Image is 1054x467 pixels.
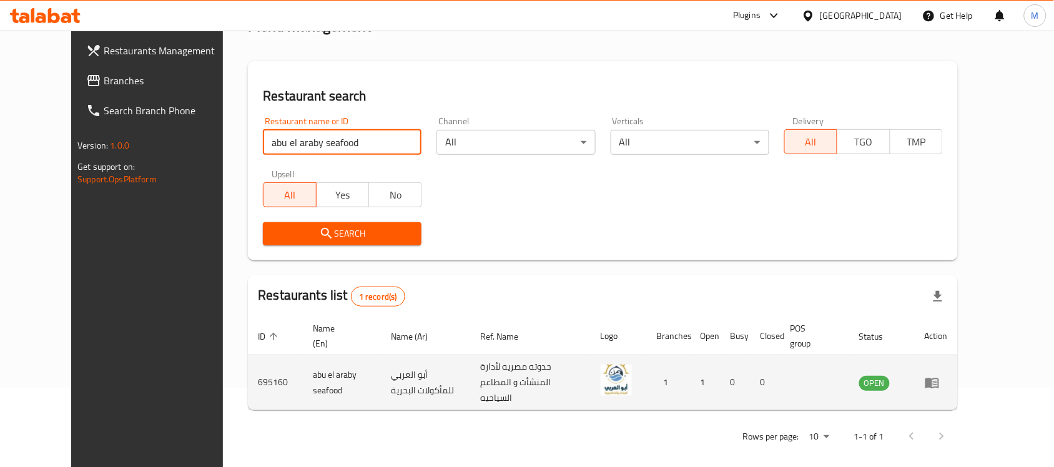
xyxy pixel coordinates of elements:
span: OPEN [859,376,890,390]
th: Branches [647,317,691,355]
span: TGO [842,133,885,151]
span: Name (Ar) [391,329,444,344]
p: 1-1 of 1 [854,429,884,445]
span: ID [258,329,282,344]
div: OPEN [859,376,890,391]
button: TMP [890,129,943,154]
button: All [263,182,316,207]
span: Restaurants Management [104,43,237,58]
div: Rows per page: [804,428,834,446]
span: Ref. Name [480,329,534,344]
div: Export file [923,282,953,312]
span: 1.0.0 [110,137,129,154]
p: Rows per page: [743,429,799,445]
span: All [268,186,311,204]
a: Restaurants Management [76,36,247,66]
td: 1 [691,355,721,410]
th: Action [915,317,958,355]
span: POS group [790,321,834,351]
table: enhanced table [248,317,958,410]
div: All [436,130,595,155]
h2: Restaurant search [263,87,943,106]
label: Delivery [793,117,824,125]
span: Branches [104,73,237,88]
span: Get support on: [77,159,135,175]
span: Search Branch Phone [104,103,237,118]
a: Search Branch Phone [76,96,247,125]
td: abu el araby seafood [303,355,381,410]
h2: Menu management [248,16,371,36]
a: Branches [76,66,247,96]
td: 695160 [248,355,303,410]
a: Support.OpsPlatform [77,171,157,187]
span: Name (En) [313,321,366,351]
span: Version: [77,137,108,154]
button: TGO [837,129,890,154]
span: M [1032,9,1039,22]
span: No [374,186,416,204]
div: Total records count [351,287,405,307]
img: abu el araby seafood [601,365,632,396]
th: Logo [591,317,647,355]
h2: Restaurants list [258,286,405,307]
div: [GEOGRAPHIC_DATA] [820,9,902,22]
button: Search [263,222,421,245]
label: Upsell [272,170,295,179]
td: 0 [751,355,781,410]
th: Busy [721,317,751,355]
button: No [368,182,421,207]
div: Plugins [733,8,761,23]
span: Search [273,226,411,242]
span: All [790,133,832,151]
div: All [611,130,769,155]
span: 1 record(s) [352,291,405,303]
th: Open [691,317,721,355]
span: TMP [895,133,938,151]
span: Yes [322,186,364,204]
td: أبو العربي للمأكولات البحرية [381,355,470,410]
td: حدوته مصريه لأدارة المنشأت و المطاعم السياحيه [470,355,590,410]
button: All [784,129,837,154]
td: 0 [721,355,751,410]
button: Yes [316,182,369,207]
td: 1 [647,355,691,410]
th: Closed [751,317,781,355]
span: Status [859,329,900,344]
input: Search for restaurant name or ID.. [263,130,421,155]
